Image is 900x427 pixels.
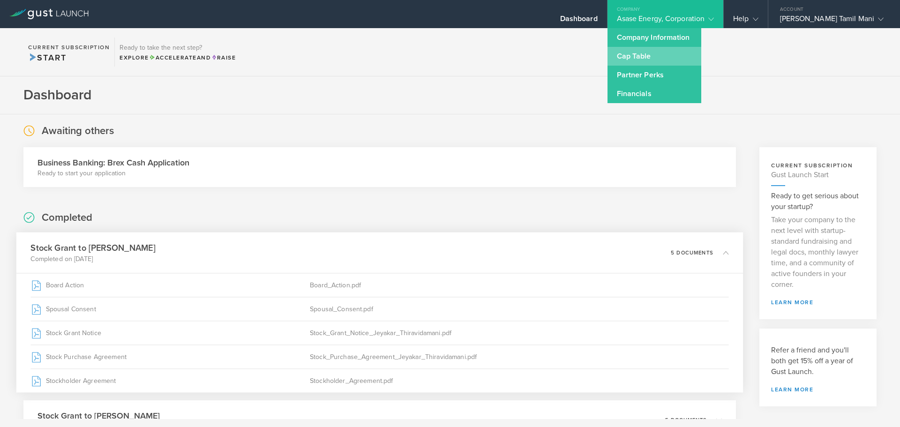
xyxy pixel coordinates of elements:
[149,54,211,61] span: and
[310,321,729,345] div: Stock_Grant_Notice_Jeyakar_Thiravidamani.pdf
[310,345,729,368] div: Stock_Purchase_Agreement_Jeyakar_Thiravidamani.pdf
[120,53,236,62] div: Explore
[853,382,900,427] iframe: Chat Widget
[30,297,310,321] div: Spousal Consent
[37,410,160,422] h3: Stock Grant to [PERSON_NAME]
[771,170,865,180] h4: Gust Launch Start
[149,54,197,61] span: Accelerate
[310,297,729,321] div: Spousal_Consent.pdf
[780,14,884,28] div: [PERSON_NAME] Tamil Mani
[30,345,310,368] div: Stock Purchase Agreement
[560,14,598,28] div: Dashboard
[771,191,865,212] h3: Ready to get serious about your startup?
[310,273,729,297] div: Board_Action.pdf
[30,273,310,297] div: Board Action
[30,254,155,263] p: Completed on [DATE]
[120,45,236,51] h3: Ready to take the next step?
[671,250,713,255] p: 5 documents
[28,52,66,63] span: Start
[771,387,865,392] a: Learn more
[114,37,240,67] div: Ready to take the next step?ExploreAccelerateandRaise
[310,369,729,392] div: Stockholder_Agreement.pdf
[665,418,707,423] p: 5 documents
[771,161,865,170] h3: current subscription
[30,369,310,392] div: Stockholder Agreement
[42,211,92,225] h2: Completed
[211,54,236,61] span: Raise
[771,300,865,305] a: learn more
[30,321,310,345] div: Stock Grant Notice
[771,215,865,290] p: Take your company to the next level with startup-standard fundraising and legal docs, monthly law...
[37,169,189,178] p: Ready to start your application
[771,345,865,377] h3: Refer a friend and you'll both get 15% off a year of Gust Launch.
[42,124,114,138] h2: Awaiting others
[30,242,155,255] h3: Stock Grant to [PERSON_NAME]
[28,45,110,50] h2: Current Subscription
[617,14,714,28] div: Asase Energy, Corporation
[733,14,758,28] div: Help
[37,157,189,169] h3: Business Banking: Brex Cash Application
